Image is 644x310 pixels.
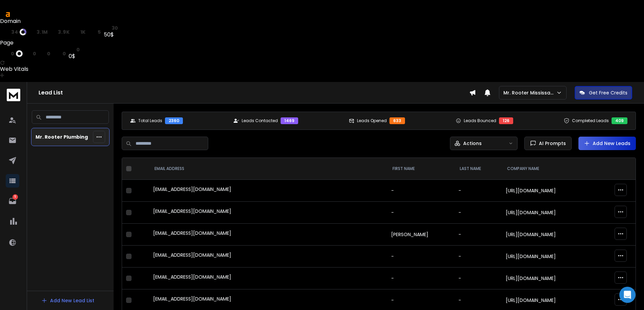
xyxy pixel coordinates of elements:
[454,180,502,202] td: -
[387,246,454,267] td: -
[11,29,18,35] span: 34
[502,180,589,202] td: [URL][DOMAIN_NAME]
[69,47,80,52] a: st0
[69,52,80,60] div: 0$
[3,51,9,56] span: ur
[153,230,383,239] div: [EMAIL_ADDRESS][DOMAIN_NAME]
[584,140,630,147] a: Add New Leads
[464,118,496,123] p: Leads Bounced
[37,29,48,35] span: 3.1M
[7,89,20,101] img: logo
[454,224,502,246] td: -
[47,51,51,56] span: 0
[80,29,86,35] span: 1K
[69,47,75,52] span: st
[503,89,556,96] p: Mr. Rooter Mississauga
[578,137,636,150] button: Add New Leads
[63,51,66,56] span: 0
[153,274,383,283] div: [EMAIL_ADDRESS][DOMAIN_NAME]
[454,246,502,267] td: -
[33,51,37,56] span: 0
[572,118,609,123] p: Completed Leads
[589,89,627,96] p: Get Free Credits
[454,267,502,289] td: -
[454,202,502,224] td: -
[3,29,26,35] a: dr34
[3,50,23,57] a: ur0
[76,47,80,52] span: 0
[153,295,383,305] div: [EMAIL_ADDRESS][DOMAIN_NAME]
[619,287,636,303] div: Open Intercom Messenger
[104,31,118,39] div: 50$
[6,194,19,208] a: 5
[13,194,18,200] p: 5
[35,134,88,140] p: Mr. Rooter Plumbing
[39,51,45,56] span: rd
[51,29,70,35] a: rp3.9K
[72,29,79,35] span: rd
[612,117,627,124] div: 409
[502,246,589,267] td: [URL][DOMAIN_NAME]
[89,29,101,35] a: kw5
[502,267,589,289] td: [URL][DOMAIN_NAME]
[153,186,383,195] div: [EMAIL_ADDRESS][DOMAIN_NAME]
[89,29,96,35] span: kw
[463,140,482,147] p: Actions
[112,25,118,31] span: 30
[53,51,66,56] a: kw0
[25,51,36,56] a: rp0
[39,89,469,97] h1: Lead List
[72,29,86,35] a: rd1K
[51,29,56,35] span: rp
[104,25,118,31] a: st30
[29,29,35,35] span: ar
[575,86,632,100] button: Get Free Credits
[149,158,387,180] th: EMAIL ADDRESS
[58,29,70,35] span: 3.9K
[98,29,101,35] span: 5
[387,180,454,202] td: -
[389,117,405,124] div: 633
[502,224,589,246] td: [URL][DOMAIN_NAME]
[11,51,15,56] span: 0
[454,158,502,180] th: LAST NAME
[39,51,50,56] a: rd0
[153,208,383,217] div: [EMAIL_ADDRESS][DOMAIN_NAME]
[153,252,383,261] div: [EMAIL_ADDRESS][DOMAIN_NAME]
[138,118,162,123] p: Total Leads
[524,137,572,150] button: AI Prompts
[165,117,183,124] div: 2360
[502,202,589,224] td: [URL][DOMAIN_NAME]
[3,29,10,35] span: dr
[53,51,61,56] span: kw
[502,158,589,180] th: Company Name
[387,202,454,224] td: -
[29,29,48,35] a: ar3.1M
[104,25,110,31] span: st
[25,51,31,56] span: rp
[387,267,454,289] td: -
[357,118,387,123] p: Leads Opened
[387,158,454,180] th: FIRST NAME
[36,294,100,307] button: Add New Lead List
[387,224,454,246] td: [PERSON_NAME]
[281,117,298,124] div: 1469
[242,118,278,123] p: Leads Contacted
[499,117,513,124] div: 126
[536,140,566,147] span: AI Prompts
